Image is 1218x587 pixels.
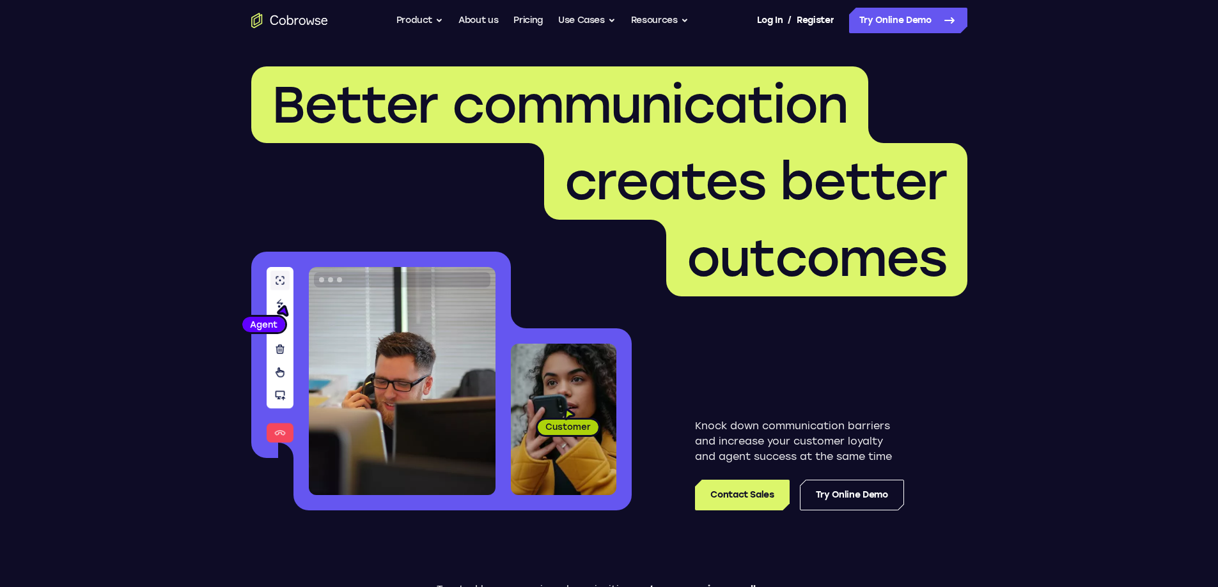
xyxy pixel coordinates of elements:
span: creates better [565,151,947,212]
button: Resources [631,8,689,33]
span: outcomes [687,227,947,289]
a: Register [797,8,834,33]
a: About us [458,8,498,33]
a: Go to the home page [251,13,328,28]
a: Pricing [513,8,543,33]
span: Agent [242,318,285,331]
span: / [788,13,792,28]
button: Use Cases [558,8,616,33]
a: Try Online Demo [800,480,904,510]
a: Contact Sales [695,480,789,510]
img: A series of tools used in co-browsing sessions [267,267,293,443]
p: Knock down communication barriers and increase your customer loyalty and agent success at the sam... [695,418,904,464]
a: Log In [757,8,783,33]
img: A customer holding their phone [511,344,616,495]
button: Product [396,8,444,33]
img: A customer support agent talking on the phone [309,267,496,495]
span: Customer [538,420,598,433]
span: Better communication [272,74,848,135]
a: Try Online Demo [849,8,967,33]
